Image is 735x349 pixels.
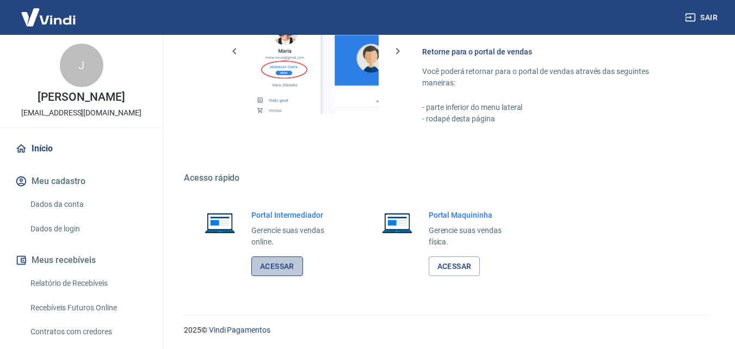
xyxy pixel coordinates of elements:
a: Início [13,137,150,161]
img: Imagem de um notebook aberto [374,210,420,236]
button: Meu cadastro [13,169,150,193]
a: Relatório de Recebíveis [26,272,150,295]
h5: Acesso rápido [184,173,709,183]
a: Acessar [429,256,480,277]
p: [PERSON_NAME] [38,91,125,103]
h6: Portal Maquininha [429,210,519,221]
a: Recebíveis Futuros Online [26,297,150,319]
p: Você poderá retornar para o portal de vendas através das seguintes maneiras: [422,66,683,89]
h6: Retorne para o portal de vendas [422,46,683,57]
img: Vindi [13,1,84,34]
p: [EMAIL_ADDRESS][DOMAIN_NAME] [21,107,141,119]
p: - parte inferior do menu lateral [422,102,683,113]
button: Meus recebíveis [13,248,150,272]
a: Contratos com credores [26,321,150,343]
p: Gerencie suas vendas física. [429,225,519,248]
a: Dados de login [26,218,150,240]
p: 2025 © [184,324,709,336]
a: Acessar [251,256,303,277]
p: - rodapé desta página [422,113,683,125]
h6: Portal Intermediador [251,210,342,221]
img: Imagem de um notebook aberto [197,210,243,236]
button: Sair [683,8,722,28]
div: J [60,44,103,87]
a: Vindi Pagamentos [209,326,270,334]
a: Dados da conta [26,193,150,216]
p: Gerencie suas vendas online. [251,225,342,248]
